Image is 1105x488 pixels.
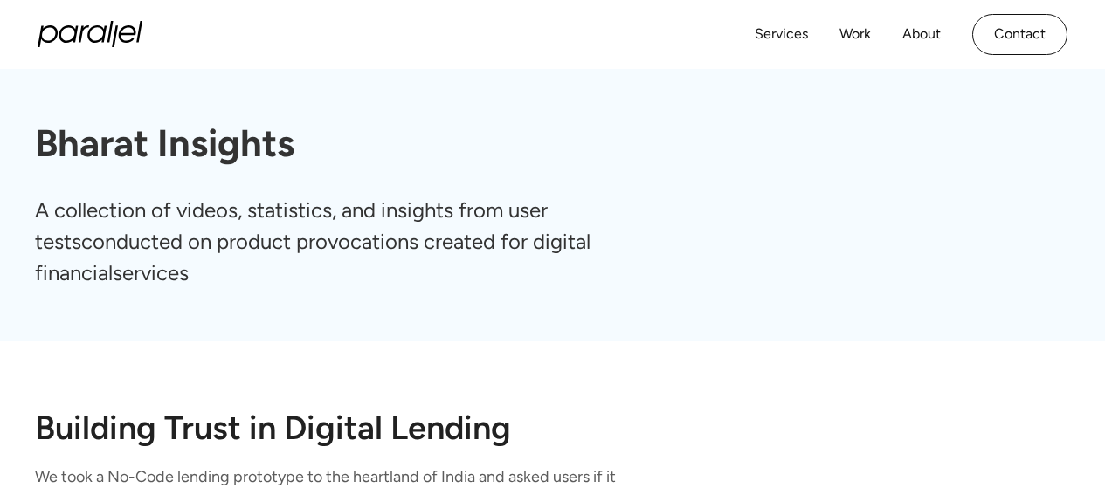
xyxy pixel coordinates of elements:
a: About [902,22,941,47]
h2: Building Trust in Digital Lending [35,411,1070,444]
a: home [38,21,142,47]
a: Contact [972,14,1067,55]
h1: Bharat Insights [35,121,1070,167]
a: Work [839,22,871,47]
p: A collection of videos, statistics, and insights from user testsconducted on product provocations... [35,195,659,289]
a: Services [755,22,808,47]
